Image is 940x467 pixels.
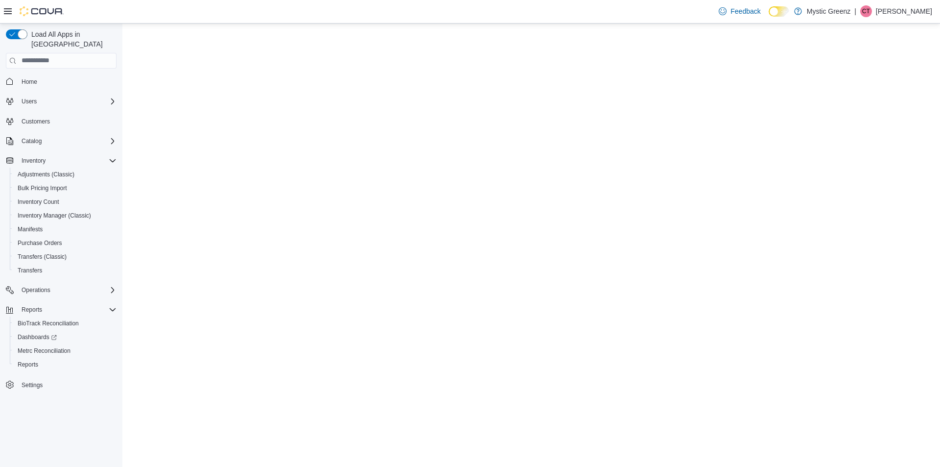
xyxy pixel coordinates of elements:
[10,209,120,222] button: Inventory Manager (Classic)
[10,264,120,277] button: Transfers
[14,359,117,370] span: Reports
[18,333,57,341] span: Dashboards
[18,239,62,247] span: Purchase Orders
[14,169,117,180] span: Adjustments (Classic)
[769,6,789,17] input: Dark Mode
[10,330,120,344] a: Dashboards
[18,379,47,391] a: Settings
[18,198,59,206] span: Inventory Count
[10,344,120,358] button: Metrc Reconciliation
[18,267,42,274] span: Transfers
[22,78,37,86] span: Home
[14,182,71,194] a: Bulk Pricing Import
[14,251,70,263] a: Transfers (Classic)
[18,115,117,127] span: Customers
[10,317,120,330] button: BioTrack Reconciliation
[22,157,46,165] span: Inventory
[14,318,83,329] a: BioTrack Reconciliation
[876,5,932,17] p: [PERSON_NAME]
[14,210,95,221] a: Inventory Manager (Classic)
[2,114,120,128] button: Customers
[18,284,54,296] button: Operations
[22,118,50,125] span: Customers
[20,6,64,16] img: Cova
[18,347,70,355] span: Metrc Reconciliation
[2,283,120,297] button: Operations
[10,195,120,209] button: Inventory Count
[14,251,117,263] span: Transfers (Classic)
[14,223,117,235] span: Manifests
[862,5,870,17] span: CT
[14,237,117,249] span: Purchase Orders
[10,236,120,250] button: Purchase Orders
[18,304,46,316] button: Reports
[18,171,74,178] span: Adjustments (Classic)
[854,5,856,17] p: |
[18,320,79,327] span: BioTrack Reconciliation
[807,5,850,17] p: Mystic Greenz
[22,381,43,389] span: Settings
[2,303,120,317] button: Reports
[14,237,66,249] a: Purchase Orders
[2,74,120,89] button: Home
[2,154,120,168] button: Inventory
[14,265,117,276] span: Transfers
[14,196,117,208] span: Inventory Count
[2,377,120,392] button: Settings
[10,358,120,371] button: Reports
[14,318,117,329] span: BioTrack Reconciliation
[14,169,78,180] a: Adjustments (Classic)
[18,284,117,296] span: Operations
[2,134,120,148] button: Catalog
[14,210,117,221] span: Inventory Manager (Classic)
[18,135,117,147] span: Catalog
[6,71,117,418] nav: Complex example
[14,345,74,357] a: Metrc Reconciliation
[10,168,120,181] button: Adjustments (Classic)
[14,359,42,370] a: Reports
[18,212,91,220] span: Inventory Manager (Classic)
[14,331,117,343] span: Dashboards
[10,222,120,236] button: Manifests
[27,29,117,49] span: Load All Apps in [GEOGRAPHIC_DATA]
[18,304,117,316] span: Reports
[18,155,117,167] span: Inventory
[730,6,760,16] span: Feedback
[10,250,120,264] button: Transfers (Classic)
[18,76,41,88] a: Home
[14,331,61,343] a: Dashboards
[860,5,872,17] div: Carli Turner
[14,196,63,208] a: Inventory Count
[14,182,117,194] span: Bulk Pricing Import
[22,98,37,105] span: Users
[18,155,49,167] button: Inventory
[18,135,46,147] button: Catalog
[22,306,42,314] span: Reports
[2,95,120,108] button: Users
[10,181,120,195] button: Bulk Pricing Import
[18,361,38,369] span: Reports
[14,223,47,235] a: Manifests
[18,184,67,192] span: Bulk Pricing Import
[22,137,42,145] span: Catalog
[18,75,117,88] span: Home
[18,96,41,107] button: Users
[18,116,54,127] a: Customers
[715,1,764,21] a: Feedback
[18,225,43,233] span: Manifests
[18,253,67,261] span: Transfers (Classic)
[18,378,117,391] span: Settings
[18,96,117,107] span: Users
[14,265,46,276] a: Transfers
[22,286,50,294] span: Operations
[14,345,117,357] span: Metrc Reconciliation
